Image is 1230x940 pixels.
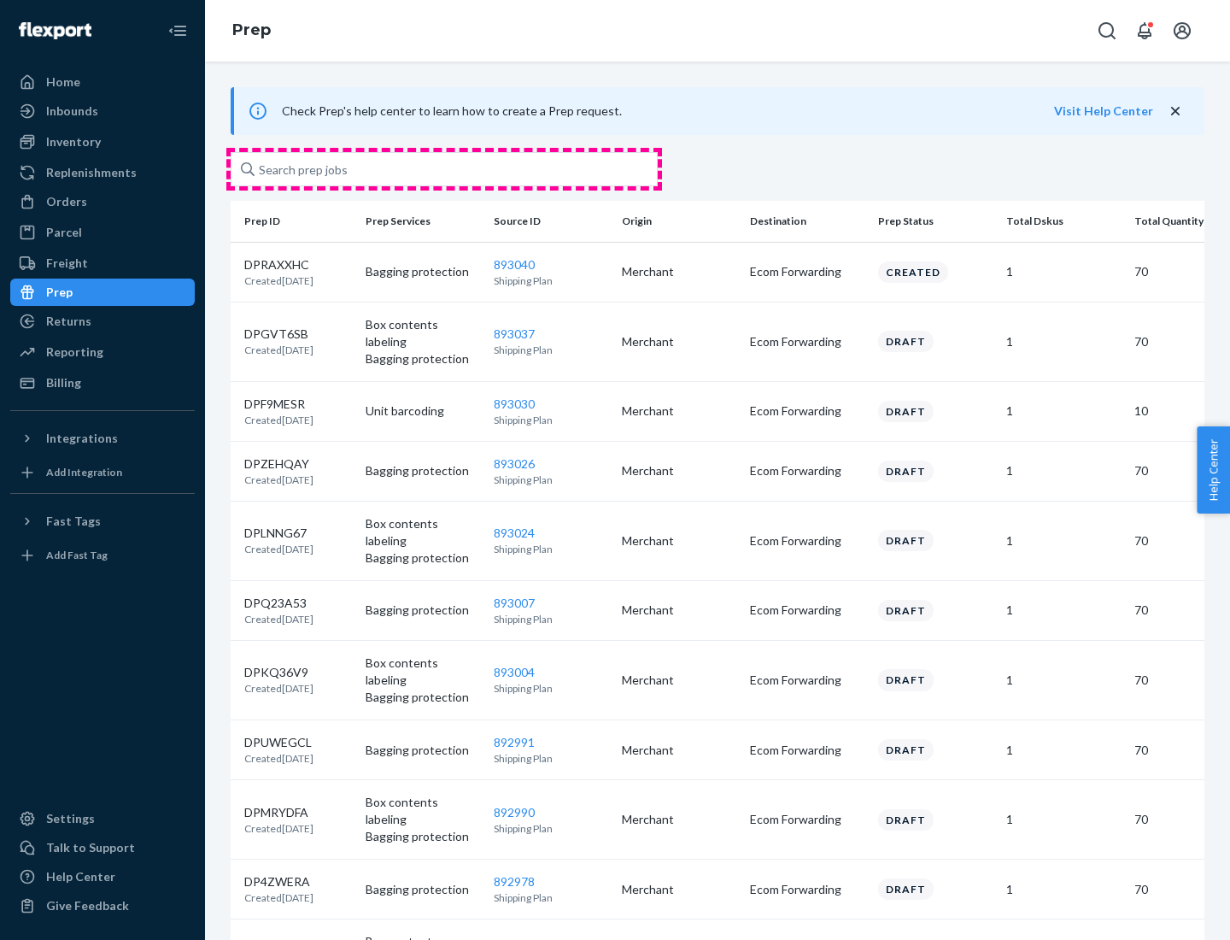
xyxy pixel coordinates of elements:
button: Open account menu [1165,14,1199,48]
div: Draft [878,530,934,551]
a: Reporting [10,338,195,366]
p: Merchant [622,532,736,549]
div: Prep [46,284,73,301]
div: Fast Tags [46,513,101,530]
p: Shipping Plan [494,273,608,288]
a: 892978 [494,874,535,889]
p: Created [DATE] [244,890,313,905]
p: Ecom Forwarding [750,602,864,619]
p: Ecom Forwarding [750,333,864,350]
p: 1 [1006,811,1121,828]
a: Parcel [10,219,195,246]
p: Created [DATE] [244,343,313,357]
div: Integrations [46,430,118,447]
a: 893007 [494,596,535,610]
p: Created [DATE] [244,413,313,427]
p: 1 [1006,462,1121,479]
p: Ecom Forwarding [750,811,864,828]
a: Talk to Support [10,834,195,861]
a: Add Integration [10,459,195,486]
p: Bagging protection [366,742,480,759]
p: Bagging protection [366,350,480,367]
a: Inbounds [10,97,195,125]
a: Home [10,68,195,96]
div: Draft [878,878,934,900]
p: Shipping Plan [494,821,608,836]
div: Orders [46,193,87,210]
div: Add Fast Tag [46,548,108,562]
p: Shipping Plan [494,681,608,696]
div: Home [46,73,80,91]
p: DPMRYDFA [244,804,313,821]
p: Merchant [622,881,736,898]
p: Bagging protection [366,828,480,845]
button: Fast Tags [10,508,195,535]
p: Box contents labeling [366,316,480,350]
p: DPKQ36V9 [244,664,313,681]
a: Returns [10,308,195,335]
p: 1 [1006,742,1121,759]
button: Open notifications [1127,14,1162,48]
p: Merchant [622,263,736,280]
div: Created [878,261,948,283]
p: DPLNNG67 [244,525,313,542]
img: Flexport logo [19,22,91,39]
a: Replenishments [10,159,195,186]
p: Merchant [622,742,736,759]
th: Prep Services [359,201,487,242]
ol: breadcrumbs [219,6,284,56]
p: Merchant [622,811,736,828]
th: Origin [615,201,743,242]
div: Draft [878,331,934,352]
button: Give Feedback [10,892,195,919]
p: Box contents labeling [366,515,480,549]
div: Freight [46,255,88,272]
a: 893026 [494,456,535,471]
p: Shipping Plan [494,413,608,427]
a: 893024 [494,526,535,540]
p: Ecom Forwarding [750,532,864,549]
div: Talk to Support [46,839,135,856]
p: Bagging protection [366,881,480,898]
div: Draft [878,461,934,482]
p: 1 [1006,672,1121,689]
button: Visit Help Center [1054,103,1153,120]
p: Unit barcoding [366,402,480,420]
p: Bagging protection [366,689,480,706]
th: Prep ID [231,201,359,242]
button: Open Search Box [1090,14,1124,48]
a: 892990 [494,805,535,820]
p: Ecom Forwarding [750,402,864,420]
a: 893030 [494,397,535,411]
p: DPUWEGCL [244,734,313,751]
p: Merchant [622,402,736,420]
th: Source ID [487,201,615,242]
p: Ecom Forwarding [750,462,864,479]
p: 1 [1006,532,1121,549]
div: Returns [46,313,91,330]
span: Help Center [1197,426,1230,514]
div: Add Integration [46,465,122,479]
a: Freight [10,250,195,277]
th: Prep Status [871,201,999,242]
div: Replenishments [46,164,137,181]
p: Shipping Plan [494,542,608,556]
p: Box contents labeling [366,655,480,689]
p: Bagging protection [366,602,480,619]
p: DPQ23A53 [244,595,313,612]
div: Help Center [46,868,115,885]
p: 1 [1006,402,1121,420]
p: Ecom Forwarding [750,672,864,689]
a: Add Fast Tag [10,542,195,569]
div: Billing [46,374,81,391]
a: 893004 [494,665,535,679]
p: DPZEHQAY [244,455,313,473]
a: Help Center [10,863,195,890]
a: Billing [10,369,195,397]
p: Shipping Plan [494,343,608,357]
p: Ecom Forwarding [750,881,864,898]
p: Created [DATE] [244,473,313,487]
a: 892991 [494,735,535,749]
p: Created [DATE] [244,273,313,288]
p: DPGVT6SB [244,326,313,343]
